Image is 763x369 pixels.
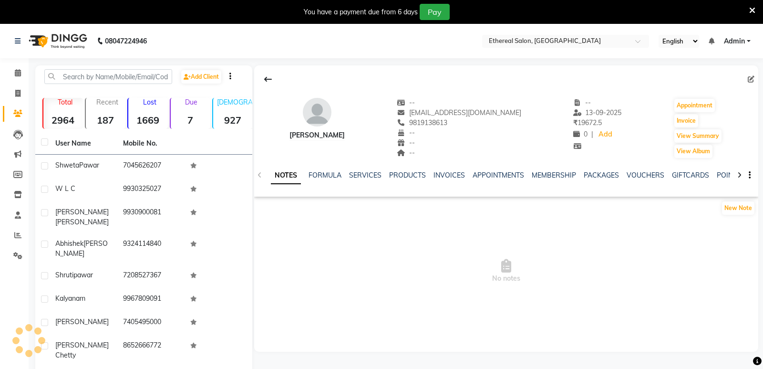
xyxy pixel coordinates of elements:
td: 8652666772 [117,335,185,366]
span: [PERSON_NAME] [55,218,109,226]
span: -- [397,128,415,137]
div: [PERSON_NAME] [289,130,345,140]
strong: 2964 [43,114,83,126]
p: Lost [132,98,168,106]
a: Add Client [181,70,221,84]
span: w l c [55,184,75,193]
span: -- [397,148,415,157]
span: -- [573,98,591,107]
span: Abhishek [55,239,83,248]
span: 0 [573,130,588,138]
a: POINTS [717,171,741,179]
span: 19672.5 [573,118,602,127]
p: Recent [90,98,125,106]
p: [DEMOGRAPHIC_DATA] [217,98,253,106]
a: Add [597,128,614,141]
span: pawar [73,271,93,279]
span: ₹ [573,118,577,127]
img: avatar [303,98,331,127]
td: 7405495000 [117,311,185,335]
a: VOUCHERS [627,171,664,179]
th: Mobile No. [117,133,185,155]
span: 9819138613 [397,118,447,127]
div: You have a payment due from 6 days [304,7,418,17]
div: Back to Client [258,70,278,88]
span: -- [397,98,415,107]
button: View Album [674,145,712,158]
span: [PERSON_NAME] [55,208,109,216]
a: APPOINTMENTS [473,171,524,179]
span: Pawar [79,161,99,169]
a: MEMBERSHIP [532,171,576,179]
span: Kalyanam [55,294,85,303]
span: No notes [254,223,758,319]
button: View Summary [674,129,722,143]
span: [PERSON_NAME] [55,341,109,349]
a: PACKAGES [584,171,619,179]
p: Due [173,98,210,106]
input: Search by Name/Mobile/Email/Code [44,69,172,84]
button: Pay [420,4,450,20]
a: SERVICES [349,171,381,179]
strong: 187 [86,114,125,126]
strong: 1669 [128,114,168,126]
span: [EMAIL_ADDRESS][DOMAIN_NAME] [397,108,521,117]
span: Admin [724,36,745,46]
a: INVOICES [433,171,465,179]
span: 13-09-2025 [573,108,622,117]
th: User Name [50,133,117,155]
td: 9324114840 [117,233,185,264]
td: 9930900081 [117,201,185,233]
span: | [591,129,593,139]
button: New Note [722,201,754,215]
a: NOTES [271,167,301,184]
button: Invoice [674,114,698,127]
p: Total [47,98,83,106]
a: PRODUCTS [389,171,426,179]
td: 7045626207 [117,155,185,178]
td: 7208527367 [117,264,185,288]
span: -- [397,138,415,147]
td: 9967809091 [117,288,185,311]
a: GIFTCARDS [672,171,709,179]
span: Shweta [55,161,79,169]
span: chetty [55,351,76,359]
img: logo [24,28,90,54]
button: Appointment [674,99,715,112]
strong: 927 [213,114,253,126]
strong: 7 [171,114,210,126]
b: 08047224946 [105,28,147,54]
span: [PERSON_NAME] [55,317,109,326]
a: FORMULA [309,171,341,179]
td: 9930325027 [117,178,185,201]
span: Shruti [55,271,73,279]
